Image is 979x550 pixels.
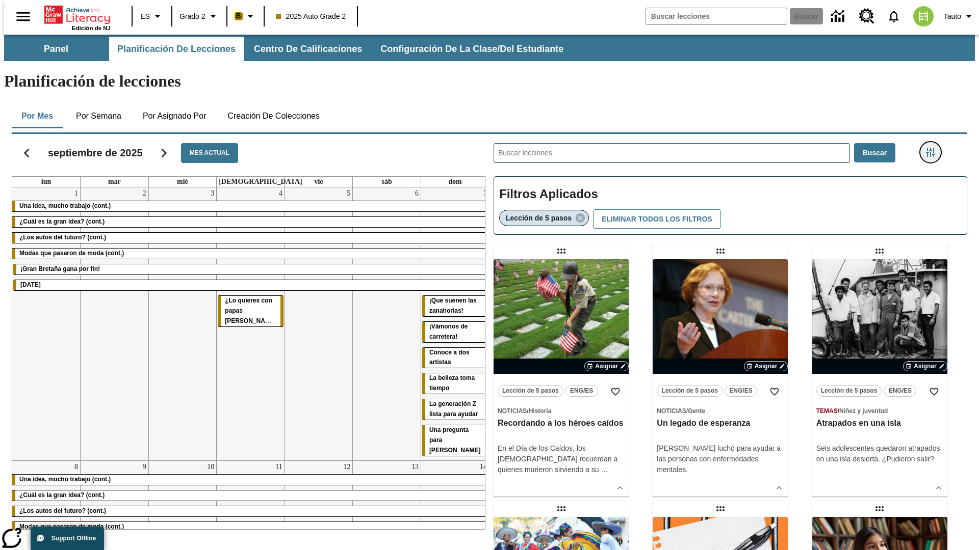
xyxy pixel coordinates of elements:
[429,426,481,454] span: Una pregunta para Joplin
[141,187,148,200] a: 2 de septiembre de 2025
[179,11,205,22] span: Grado 2
[225,297,280,324] span: ¿Lo quieres con papas fritas?
[12,506,489,516] div: ¿Los autos del futuro? (cont.)
[529,407,552,415] span: Historia
[612,480,628,496] button: Ver más
[421,187,489,460] td: 7 de septiembre de 2025
[20,281,41,288] span: Día del Trabajo
[19,202,111,209] span: Una idea, mucho trabajo (cont.)
[657,418,784,429] h3: Un legado de esperanza
[246,37,370,61] button: Centro de calificaciones
[816,385,882,397] button: Lección de 5 pasos
[884,385,916,397] button: ENG/ES
[236,10,241,22] span: B
[429,323,468,340] span: ¡Vámonos de carretera!
[218,296,284,326] div: ¿Lo quieres con papas fritas?
[8,2,38,32] button: Abrir el menú lateral
[413,187,421,200] a: 6 de septiembre de 2025
[478,461,489,473] a: 14 de septiembre de 2025
[285,187,353,460] td: 5 de septiembre de 2025
[481,187,489,200] a: 7 de septiembre de 2025
[925,382,943,401] button: Añadir a mis Favoritas
[19,523,124,530] span: Modas que pasaron de moda (cont.)
[72,461,80,473] a: 8 de septiembre de 2025
[494,259,629,497] div: lesson details
[12,187,81,460] td: 1 de septiembre de 2025
[889,386,912,396] span: ENG/ES
[838,407,839,415] span: /
[48,147,143,159] h2: septiembre de 2025
[51,535,96,542] span: Support Offline
[12,522,489,532] div: Modas que pasaron de moda (cont.)
[944,11,961,22] span: Tauto
[175,177,190,187] a: miércoles
[72,25,111,31] span: Edición de NJ
[39,177,53,187] a: lunes
[498,385,563,397] button: Lección de 5 pasos
[657,443,784,475] div: [PERSON_NAME] luchó para ayudar a las personas con enfermedades mentales.
[19,476,111,483] span: Una idea, mucho trabajo (cont.)
[217,177,304,187] a: jueves
[553,243,570,259] div: Lección arrastrable: Recordando a los héroes caídos
[744,361,788,371] button: Asignar Elegir fechas
[219,104,328,128] button: Creación de colecciones
[816,405,943,416] span: Tema: Temas/Niñez y juventud
[141,461,148,473] a: 9 de septiembre de 2025
[12,249,489,259] div: Modas que pasaron de moda (cont.)
[4,35,975,61] div: Subbarra de navegación
[277,187,285,200] a: 4 de septiembre de 2025
[72,187,80,200] a: 1 de septiembre de 2025
[19,218,105,225] span: ¿Cuál es la gran idea? (cont.)
[494,176,967,235] div: Filtros Aplicados
[854,143,895,163] button: Buscar
[498,443,625,475] div: En el Día de los Caídos, los [DEMOGRAPHIC_DATA] recuerdan a quienes murieron sirviendo a su
[429,400,478,418] span: La generación Z lista para ayudar
[903,361,947,371] button: Asignar Elegir fechas
[276,11,346,22] span: 2025 Auto Grade 2
[19,507,106,514] span: ¿Los autos del futuro? (cont.)
[839,407,888,415] span: Niñez y juventud
[931,480,946,496] button: Ver más
[4,72,975,91] h1: Planificación de lecciones
[812,259,947,497] div: lesson details
[422,399,488,420] div: La generación Z lista para ayudar
[230,7,261,25] button: Boost El color de la clase es anaranjado claro. Cambiar el color de la clase.
[20,265,100,272] span: ¡Gran Bretaña gana por fin!
[273,461,284,473] a: 11 de septiembre de 2025
[646,8,787,24] input: Buscar campo
[688,407,705,415] span: Gente
[429,349,470,366] span: Conoce a dos artistas
[712,243,729,259] div: Lección arrastrable: Un legado de esperanza
[816,418,943,429] h3: Atrapados en una isla
[913,6,934,26] img: avatar image
[498,407,527,415] span: Noticias
[12,490,489,501] div: ¿Cuál es la gran idea? (cont.)
[140,11,150,22] span: ES
[217,187,285,460] td: 4 de septiembre de 2025
[498,418,625,429] h3: Recordando a los héroes caídos
[106,177,123,187] a: martes
[661,386,718,396] span: Lección de 5 pasos
[816,443,943,464] div: Seis adolescentes quedaron atrapados en una isla desierta. ¿Pudieron salir?
[44,5,111,25] a: Portada
[422,296,488,316] div: ¡Que suenen las zanahorias!
[341,461,352,473] a: 12 de septiembre de 2025
[31,527,104,550] button: Support Offline
[871,243,888,259] div: Lección arrastrable: Atrapados en una isla
[657,407,686,415] span: Noticias
[601,465,608,474] span: …
[920,142,941,162] button: Menú lateral de filtros
[593,209,720,229] button: Eliminar todos los filtros
[12,233,489,243] div: ¿Los autos del futuro? (cont.)
[136,7,168,25] button: Lenguaje: ES, Selecciona un idioma
[13,280,488,290] div: Día del Trabajo
[12,104,63,128] button: Por mes
[422,373,488,394] div: La belleza toma tiempo
[19,250,124,257] span: Modas que pasaron de moda (cont.)
[494,144,849,162] input: Buscar lecciones
[755,362,778,371] span: Asignar
[821,386,878,396] span: Lección de 5 pasos
[81,187,149,460] td: 2 de septiembre de 2025
[712,501,729,517] div: Lección arrastrable: La libertad de escribir
[584,361,629,371] button: Asignar Elegir fechas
